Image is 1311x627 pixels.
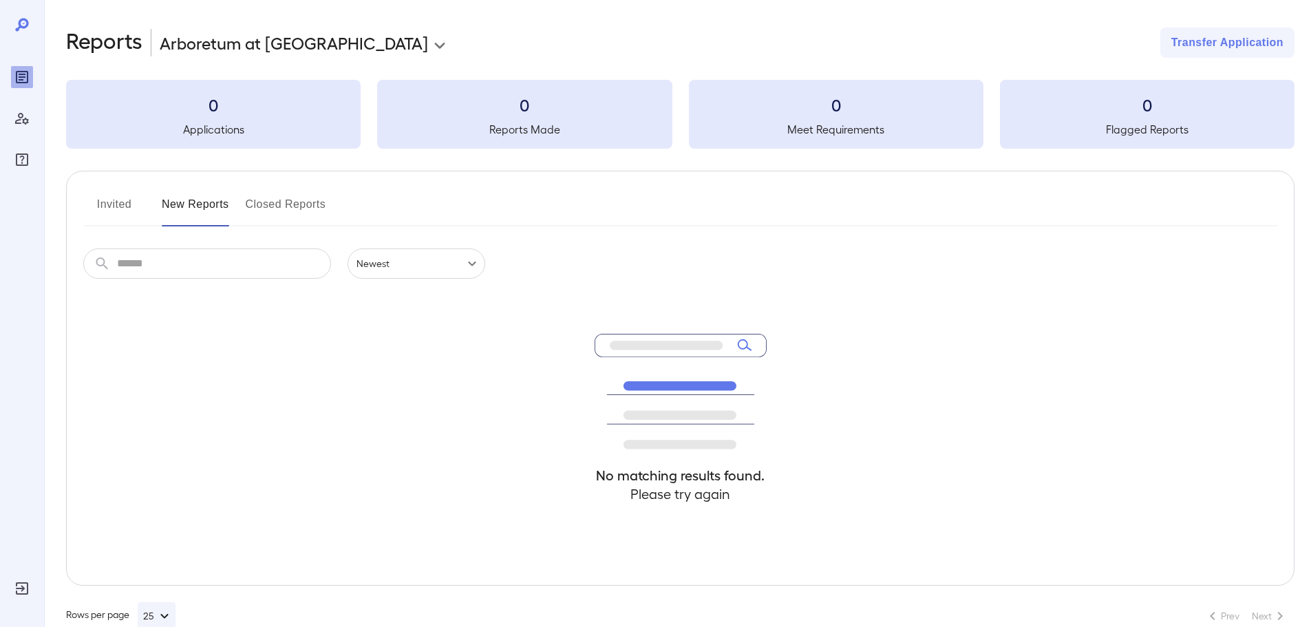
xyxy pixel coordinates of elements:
[595,466,767,485] h4: No matching results found.
[160,32,428,54] p: Arboretum at [GEOGRAPHIC_DATA]
[83,193,145,226] button: Invited
[11,577,33,599] div: Log Out
[348,248,485,279] div: Newest
[1160,28,1294,58] button: Transfer Application
[246,193,326,226] button: Closed Reports
[595,485,767,503] h4: Please try again
[377,94,672,116] h3: 0
[1000,121,1294,138] h5: Flagged Reports
[689,94,983,116] h3: 0
[11,66,33,88] div: Reports
[66,121,361,138] h5: Applications
[1000,94,1294,116] h3: 0
[1198,605,1294,627] nav: pagination navigation
[377,121,672,138] h5: Reports Made
[66,80,1294,149] summary: 0Applications0Reports Made0Meet Requirements0Flagged Reports
[11,149,33,171] div: FAQ
[11,107,33,129] div: Manage Users
[162,193,229,226] button: New Reports
[66,28,142,58] h2: Reports
[689,121,983,138] h5: Meet Requirements
[66,94,361,116] h3: 0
